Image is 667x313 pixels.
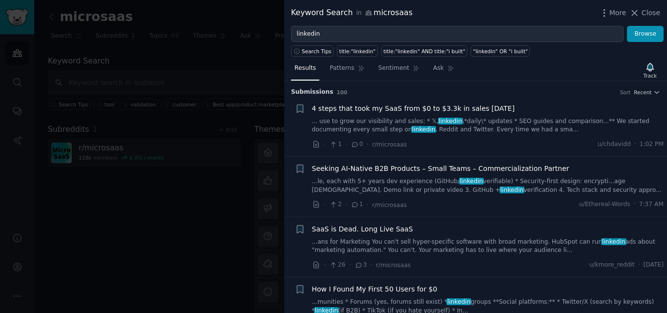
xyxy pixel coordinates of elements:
[376,262,411,269] span: r/microsaas
[291,7,413,19] div: Keyword Search microsaas
[312,104,515,114] a: 4 steps that took my SaaS from $0 to $3.3k in sales [DATE]
[337,89,348,95] span: 100
[330,64,354,73] span: Patterns
[634,89,660,96] button: Recent
[459,178,484,185] span: linkedin
[356,9,361,18] span: in
[312,224,413,234] a: SaaS is Dead. Long Live SaaS
[598,140,631,149] span: u/chdavidd
[329,261,345,270] span: 26
[500,187,524,193] span: linkedin
[383,48,465,55] div: title:"linkedin" AND title:"i built"
[634,200,636,209] span: ·
[291,45,333,57] button: Search Tips
[370,260,372,270] span: ·
[644,261,664,270] span: [DATE]
[634,89,651,96] span: Recent
[354,261,367,270] span: 3
[324,260,326,270] span: ·
[634,140,636,149] span: ·
[640,140,664,149] span: 1:02 PM
[372,141,407,148] span: r/microsaas
[639,200,664,209] span: 7:37 AM
[644,72,657,79] div: Track
[375,61,423,81] a: Sentiment
[324,200,326,210] span: ·
[430,61,458,81] a: Ask
[638,261,640,270] span: ·
[351,140,363,149] span: 0
[367,200,369,210] span: ·
[294,64,316,73] span: Results
[471,45,530,57] a: "linkedin" OR "i built"
[345,200,347,210] span: ·
[433,64,444,73] span: Ask
[367,139,369,149] span: ·
[312,284,438,294] a: How I Found My First 50 Users for $0
[629,8,660,18] button: Close
[324,139,326,149] span: ·
[312,117,664,134] a: ... use to grow our visibility and sales: * 𝕏,linkedin\*daily\* updates * SEO guides and comparis...
[601,238,626,245] span: linkedin
[312,177,664,194] a: ...le, each with 5+ years dev experience (GitHub/linkedinverifiable) * Security-first design: enc...
[473,48,528,55] div: "linkedin" OR "i built"
[337,45,378,57] a: title:"linkedin"
[609,8,626,18] span: More
[381,45,468,57] a: title:"linkedin" AND title:"i built"
[291,88,333,97] span: Submission s
[326,61,368,81] a: Patterns
[599,8,626,18] button: More
[589,261,635,270] span: u/kmore_reddit
[446,298,471,305] span: linkedin
[579,200,630,209] span: u/Ethereal-Words
[438,118,463,125] span: linkedin
[378,64,409,73] span: Sentiment
[640,60,660,81] button: Track
[372,202,407,209] span: r/microsaas
[642,8,660,18] span: Close
[329,200,341,209] span: 2
[312,238,664,255] a: ...ans for Marketing You can't sell hyper-specific software with broad marketing. HubSpot can run...
[627,26,664,42] button: Browse
[345,139,347,149] span: ·
[339,48,376,55] div: title:"linkedin"
[411,126,436,133] span: linkedin
[349,260,351,270] span: ·
[291,61,319,81] a: Results
[302,48,332,55] span: Search Tips
[329,140,341,149] span: 1
[291,26,624,42] input: Try a keyword related to your business
[620,89,631,96] div: Sort
[312,164,569,174] a: Seeking AI-Native B2B Products – Small Teams – Commercialization Partner
[351,200,363,209] span: 1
